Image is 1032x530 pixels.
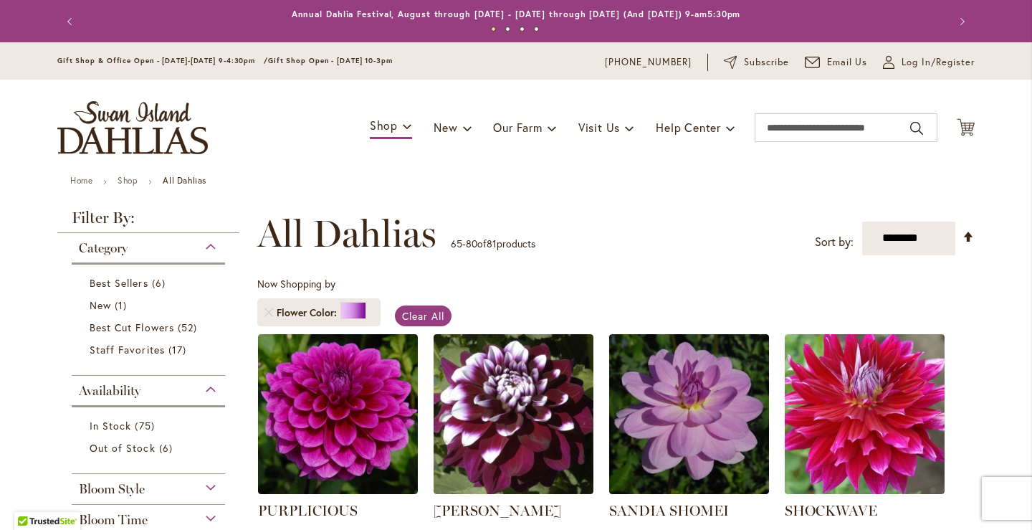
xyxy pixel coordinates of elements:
[434,502,561,519] a: [PERSON_NAME]
[152,275,169,290] span: 6
[520,27,525,32] button: 3 of 4
[395,306,451,326] a: Clear All
[785,502,877,519] a: SHOCKWAVE
[90,440,211,455] a: Out of Stock 6
[90,298,211,313] a: New
[609,334,769,494] img: SANDIA SHOMEI
[90,321,174,334] span: Best Cut Flowers
[79,240,128,256] span: Category
[491,27,496,32] button: 1 of 4
[451,237,462,250] span: 65
[534,27,539,32] button: 4 of 4
[90,419,131,432] span: In Stock
[118,175,138,186] a: Shop
[79,383,140,399] span: Availability
[434,483,593,497] a: Ryan C
[402,309,444,323] span: Clear All
[258,502,358,519] a: PURPLICIOUS
[946,7,975,36] button: Next
[90,298,111,312] span: New
[57,7,86,36] button: Previous
[258,334,418,494] img: PURPLICIOUS
[505,27,510,32] button: 2 of 4
[79,481,145,497] span: Bloom Style
[827,55,868,70] span: Email Us
[609,483,769,497] a: SANDIA SHOMEI
[90,343,165,356] span: Staff Favorites
[785,483,945,497] a: Shockwave
[264,308,273,317] a: Remove Flower Color Purple
[785,334,945,494] img: Shockwave
[656,120,721,135] span: Help Center
[257,277,335,290] span: Now Shopping by
[257,212,436,255] span: All Dahlias
[434,334,593,494] img: Ryan C
[292,9,741,19] a: Annual Dahlia Festival, August through [DATE] - [DATE] through [DATE] (And [DATE]) 9-am5:30pm
[159,440,176,455] span: 6
[258,483,418,497] a: PURPLICIOUS
[57,210,239,233] strong: Filter By:
[724,55,789,70] a: Subscribe
[57,56,268,65] span: Gift Shop & Office Open - [DATE]-[DATE] 9-4:30pm /
[178,320,201,335] span: 52
[163,175,206,186] strong: All Dahlias
[744,55,789,70] span: Subscribe
[90,275,211,290] a: Best Sellers
[90,276,148,290] span: Best Sellers
[434,120,457,135] span: New
[609,502,729,519] a: SANDIA SHOMEI
[902,55,975,70] span: Log In/Register
[79,512,148,528] span: Bloom Time
[370,118,398,133] span: Shop
[115,298,130,313] span: 1
[883,55,975,70] a: Log In/Register
[277,306,340,320] span: Flower Color
[487,237,497,250] span: 81
[466,237,477,250] span: 80
[90,320,211,335] a: Best Cut Flowers
[135,418,158,433] span: 75
[605,55,692,70] a: [PHONE_NUMBER]
[90,418,211,433] a: In Stock 75
[493,120,542,135] span: Our Farm
[815,229,854,255] label: Sort by:
[90,342,211,357] a: Staff Favorites
[805,55,868,70] a: Email Us
[70,175,92,186] a: Home
[578,120,620,135] span: Visit Us
[168,342,190,357] span: 17
[451,232,535,255] p: - of products
[90,441,156,455] span: Out of Stock
[57,101,208,154] a: store logo
[268,56,393,65] span: Gift Shop Open - [DATE] 10-3pm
